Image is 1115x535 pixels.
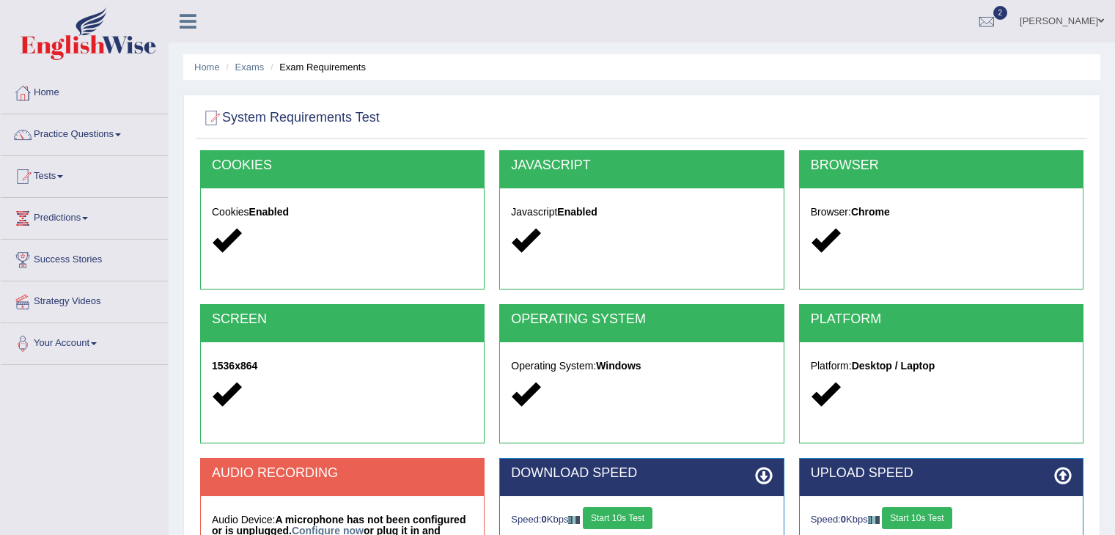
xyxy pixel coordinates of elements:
[1,240,168,276] a: Success Stories
[511,158,772,173] h2: JAVASCRIPT
[993,6,1008,20] span: 2
[557,206,597,218] strong: Enabled
[235,62,265,73] a: Exams
[596,360,641,372] strong: Windows
[1,198,168,235] a: Predictions
[511,312,772,327] h2: OPERATING SYSTEM
[811,507,1072,533] div: Speed: Kbps
[511,466,772,481] h2: DOWNLOAD SPEED
[212,207,473,218] h5: Cookies
[811,207,1072,218] h5: Browser:
[212,312,473,327] h2: SCREEN
[583,507,652,529] button: Start 10s Test
[511,361,772,372] h5: Operating System:
[882,507,952,529] button: Start 10s Test
[212,158,473,173] h2: COOKIES
[1,281,168,318] a: Strategy Videos
[1,323,168,360] a: Your Account
[194,62,220,73] a: Home
[249,206,289,218] strong: Enabled
[1,156,168,193] a: Tests
[568,516,580,524] img: ajax-loader-fb-connection.gif
[868,516,880,524] img: ajax-loader-fb-connection.gif
[511,207,772,218] h5: Javascript
[852,360,935,372] strong: Desktop / Laptop
[212,360,257,372] strong: 1536x864
[200,107,380,129] h2: System Requirements Test
[811,158,1072,173] h2: BROWSER
[511,507,772,533] div: Speed: Kbps
[841,514,846,525] strong: 0
[811,361,1072,372] h5: Platform:
[1,73,168,109] a: Home
[267,60,366,74] li: Exam Requirements
[811,466,1072,481] h2: UPLOAD SPEED
[851,206,890,218] strong: Chrome
[542,514,547,525] strong: 0
[811,312,1072,327] h2: PLATFORM
[212,466,473,481] h2: AUDIO RECORDING
[1,114,168,151] a: Practice Questions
